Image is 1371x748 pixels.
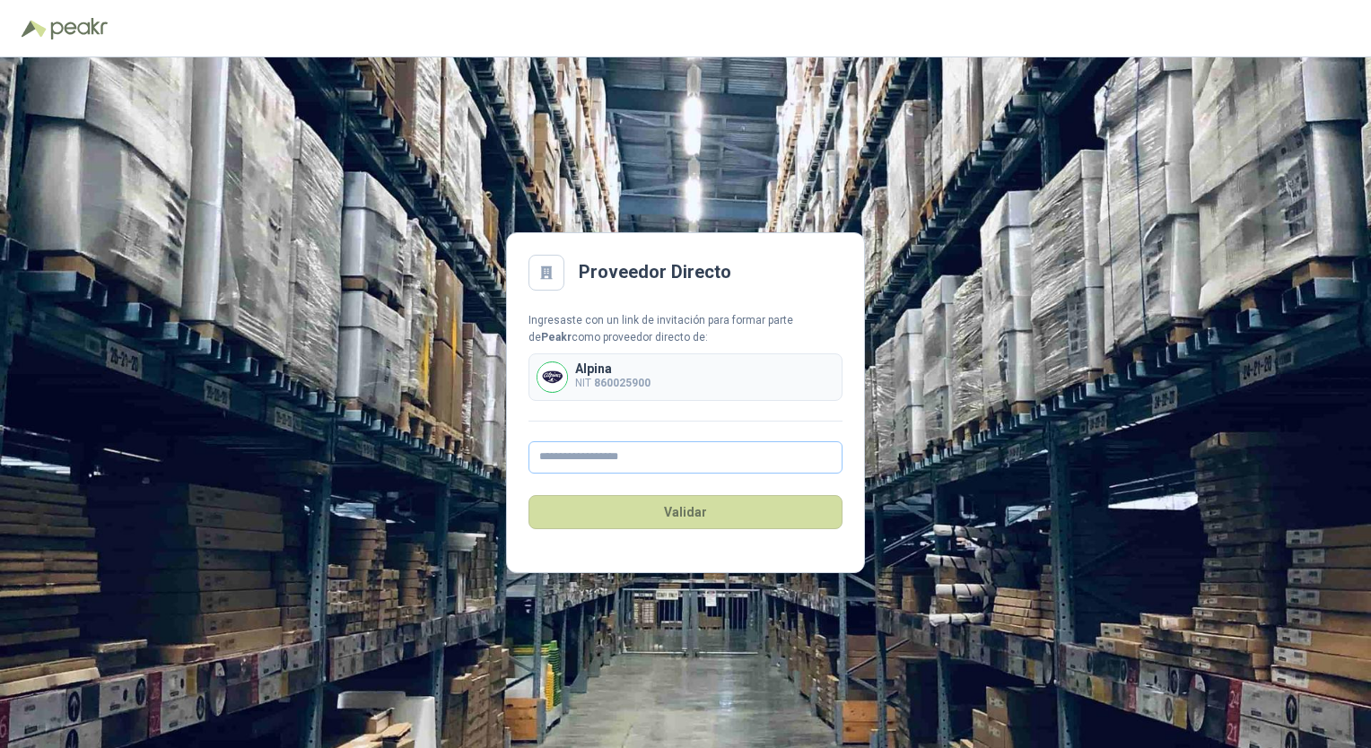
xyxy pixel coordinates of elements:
p: Alpina [575,362,651,375]
p: NIT [575,375,651,392]
img: Logo [22,20,47,38]
div: Ingresaste con un link de invitación para formar parte de como proveedor directo de: [528,312,843,346]
img: Peakr [50,18,108,39]
b: Peakr [541,331,572,344]
b: 860025900 [594,377,651,389]
button: Validar [528,495,843,529]
h2: Proveedor Directo [579,258,731,286]
img: Company Logo [537,362,567,392]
